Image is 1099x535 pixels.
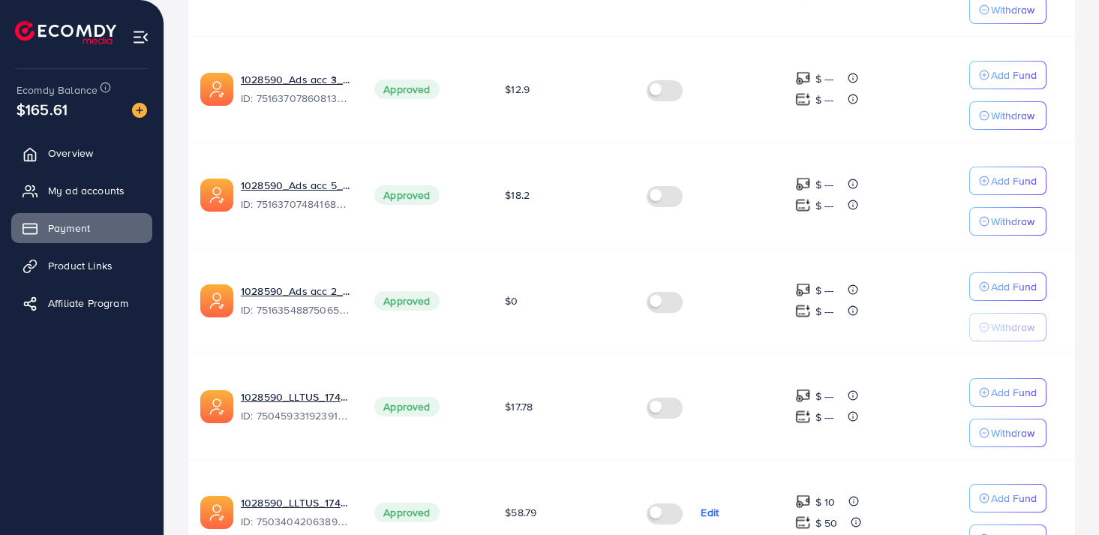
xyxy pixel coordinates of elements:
[991,172,1037,190] p: Add Fund
[505,399,533,414] span: $17.78
[795,388,811,404] img: top-up amount
[969,313,1046,341] button: Withdraw
[969,484,1046,512] button: Add Fund
[969,167,1046,195] button: Add Fund
[815,493,836,511] p: $ 10
[11,288,152,318] a: Affiliate Program
[815,197,834,215] p: $ ---
[1035,467,1088,524] iframe: Chat
[48,146,93,161] span: Overview
[374,397,439,416] span: Approved
[795,71,811,86] img: top-up amount
[991,424,1034,442] p: Withdraw
[200,496,233,529] img: ic-ads-acc.e4c84228.svg
[374,80,439,99] span: Approved
[795,409,811,425] img: top-up amount
[505,293,518,308] span: $0
[969,419,1046,447] button: Withdraw
[815,514,838,532] p: $ 50
[241,408,350,423] span: ID: 7504593319239188487
[991,212,1034,230] p: Withdraw
[241,389,350,404] a: 1028590_LLTUS_1747299399581
[48,183,125,198] span: My ad accounts
[815,91,834,109] p: $ ---
[969,272,1046,301] button: Add Fund
[969,207,1046,236] button: Withdraw
[991,107,1034,125] p: Withdraw
[200,73,233,106] img: ic-ads-acc.e4c84228.svg
[48,258,113,273] span: Product Links
[795,92,811,107] img: top-up amount
[241,514,350,529] span: ID: 7503404206389215250
[991,489,1037,507] p: Add Fund
[200,390,233,423] img: ic-ads-acc.e4c84228.svg
[701,503,719,521] p: Edit
[132,29,149,46] img: menu
[795,303,811,319] img: top-up amount
[11,213,152,243] a: Payment
[241,284,350,318] div: <span class='underline'>1028590_Ads acc 2_1750038037587</span></br>7516354887506526216
[815,302,834,320] p: $ ---
[969,61,1046,89] button: Add Fund
[17,98,68,120] span: $165.61
[241,197,350,212] span: ID: 7516370748416835592
[48,296,128,311] span: Affiliate Program
[15,21,116,44] img: logo
[17,83,98,98] span: Ecomdy Balance
[991,318,1034,336] p: Withdraw
[48,221,90,236] span: Payment
[795,197,811,213] img: top-up amount
[241,284,350,299] a: 1028590_Ads acc 2_1750038037587
[200,284,233,317] img: ic-ads-acc.e4c84228.svg
[241,91,350,106] span: ID: 7516370786081357825
[241,495,350,530] div: <span class='underline'>1028590_LLTUS_1747022572557</span></br>7503404206389215250
[991,383,1037,401] p: Add Fund
[11,251,152,281] a: Product Links
[815,176,834,194] p: $ ---
[991,1,1034,19] p: Withdraw
[795,515,811,530] img: top-up amount
[241,178,350,212] div: <span class='underline'>1028590_Ads acc 5_1750041610565</span></br>7516370748416835592
[241,72,350,107] div: <span class='underline'>1028590_Ads acc 3_1750041464367</span></br>7516370786081357825
[505,505,536,520] span: $58.79
[200,179,233,212] img: ic-ads-acc.e4c84228.svg
[11,138,152,168] a: Overview
[991,278,1037,296] p: Add Fund
[374,503,439,522] span: Approved
[969,378,1046,407] button: Add Fund
[241,72,350,87] a: 1028590_Ads acc 3_1750041464367
[795,494,811,509] img: top-up amount
[241,178,350,193] a: 1028590_Ads acc 5_1750041610565
[11,176,152,206] a: My ad accounts
[815,408,834,426] p: $ ---
[241,389,350,424] div: <span class='underline'>1028590_LLTUS_1747299399581</span></br>7504593319239188487
[815,387,834,405] p: $ ---
[991,66,1037,84] p: Add Fund
[505,188,530,203] span: $18.2
[505,82,530,97] span: $12.9
[241,302,350,317] span: ID: 7516354887506526216
[795,282,811,298] img: top-up amount
[969,101,1046,130] button: Withdraw
[795,176,811,192] img: top-up amount
[815,281,834,299] p: $ ---
[241,495,350,510] a: 1028590_LLTUS_1747022572557
[132,103,147,118] img: image
[815,70,834,88] p: $ ---
[374,185,439,205] span: Approved
[374,291,439,311] span: Approved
